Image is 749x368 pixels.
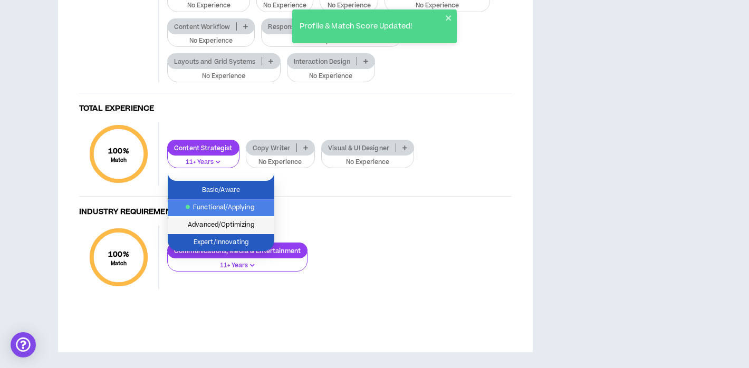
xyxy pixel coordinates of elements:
[174,158,233,167] p: 11+ Years
[174,237,268,248] span: Expert/Innovating
[321,149,414,169] button: No Experience
[168,57,262,65] p: Layouts and Grid Systems
[296,18,445,35] div: Profile & Match Score Updated!
[168,23,236,31] p: Content Workflow
[322,144,396,152] p: Visual & UI Designer
[327,1,371,11] p: No Experience
[11,332,36,357] div: Open Intercom Messenger
[261,27,401,47] button: No Experience
[174,261,301,270] p: 11+ Years
[246,149,315,169] button: No Experience
[108,146,129,157] span: 100 %
[167,63,281,83] button: No Experience
[253,158,309,167] p: No Experience
[167,252,308,272] button: 11+ Years
[262,23,383,31] p: Responsive Visual Interface Design
[294,72,369,81] p: No Experience
[79,207,512,217] h4: Industry Requirements
[79,104,512,114] h4: Total Experience
[263,1,306,11] p: No Experience
[174,219,268,231] span: Advanced/Optimizing
[268,36,395,46] p: No Experience
[287,63,376,83] button: No Experience
[108,260,129,267] small: Match
[328,158,407,167] p: No Experience
[246,144,297,152] p: Copy Writer
[174,36,248,46] p: No Experience
[174,185,268,196] span: Basic/Aware
[287,57,357,65] p: Interaction Design
[168,247,307,255] p: Communications, Media & Entertainment
[174,1,243,11] p: No Experience
[391,1,483,11] p: No Experience
[167,27,255,47] button: No Experience
[108,249,129,260] span: 100 %
[168,144,239,152] p: Content Strategist
[174,202,268,214] span: Functional/Applying
[174,72,274,81] p: No Experience
[108,157,129,164] small: Match
[445,14,453,22] button: close
[167,149,239,169] button: 11+ Years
